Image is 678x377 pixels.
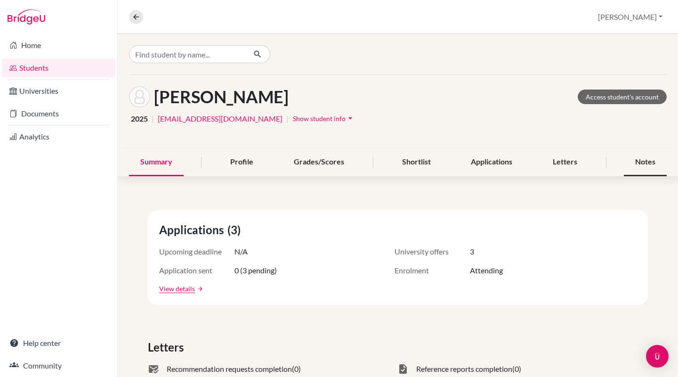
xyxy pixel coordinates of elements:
span: Reference reports completion [416,363,512,375]
img: Bridge-U [8,9,45,25]
h1: [PERSON_NAME] [154,87,289,107]
a: [EMAIL_ADDRESS][DOMAIN_NAME] [158,113,282,124]
a: Students [2,58,115,77]
a: Help center [2,334,115,352]
a: arrow_forward [195,286,203,292]
span: 2025 [131,113,148,124]
div: Shortlist [391,148,442,176]
a: View details [159,284,195,294]
span: 3 [470,246,474,257]
span: Application sent [159,265,234,276]
span: N/A [234,246,248,257]
div: Notes [624,148,667,176]
span: Attending [470,265,503,276]
span: | [152,113,154,124]
span: Letters [148,339,187,356]
a: Documents [2,104,115,123]
span: Recommendation requests completion [167,363,292,375]
span: task [397,363,409,375]
button: Show student infoarrow_drop_down [292,111,355,126]
div: Grades/Scores [282,148,355,176]
span: Upcoming deadline [159,246,234,257]
a: Access student's account [578,90,667,104]
a: Analytics [2,127,115,146]
a: Universities [2,82,115,100]
span: Enrolment [395,265,470,276]
span: (3) [227,221,244,238]
button: [PERSON_NAME] [594,8,667,26]
input: Find student by name... [129,45,246,63]
span: University offers [395,246,470,257]
span: Applications [159,221,227,238]
div: Summary [129,148,184,176]
div: Open Intercom Messenger [646,345,669,368]
span: Show student info [293,115,346,123]
div: Applications [460,148,524,176]
a: Home [2,36,115,55]
span: (0) [292,363,301,375]
img: Réka Balázs's avatar [129,86,150,107]
span: mark_email_read [148,363,159,375]
span: (0) [512,363,521,375]
span: | [286,113,289,124]
div: Profile [219,148,265,176]
a: Community [2,356,115,375]
i: arrow_drop_down [346,114,355,123]
div: Letters [541,148,589,176]
span: 0 (3 pending) [234,265,277,276]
